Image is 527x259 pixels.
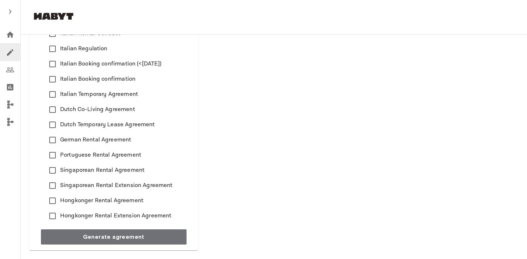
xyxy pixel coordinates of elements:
[60,136,131,144] span: German Rental Agreement
[60,181,173,190] span: Singaporean Rental Extension Agreement
[60,44,108,53] span: Italian Regulation
[60,151,141,160] span: Portuguese Rental Agreement
[60,75,135,84] span: Italian Booking confirmation
[32,13,75,20] img: Habyt
[60,90,138,99] span: Italian Temporary Agreement
[60,166,145,175] span: Singaporean Rental Agreement
[60,60,162,68] span: Italian Booking confirmation (<[DATE])
[60,105,135,114] span: Dutch Co-Living Agreement
[60,212,172,220] span: Hongkonger Rental Extension Agreement
[60,196,143,205] span: Hongkonger Rental Agreement
[60,120,155,129] span: Dutch Temporary Lease Agreement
